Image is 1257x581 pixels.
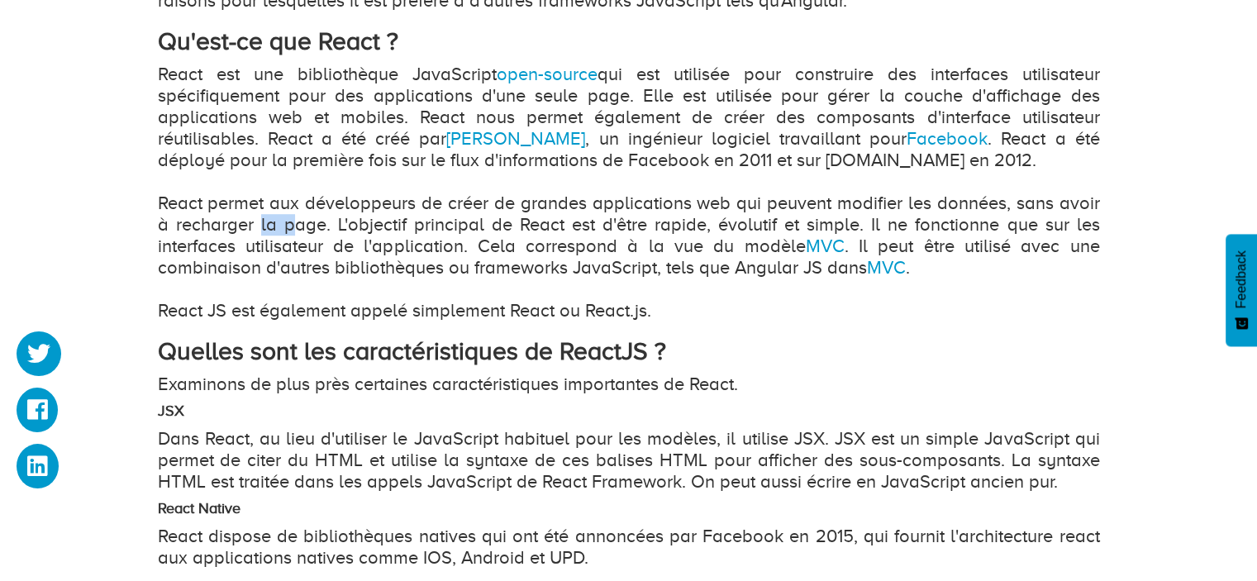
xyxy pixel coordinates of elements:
[158,64,1100,321] p: React est une bibliothèque JavaScript qui est utilisée pour construire des interfaces utilisateur...
[158,402,184,419] strong: JSX
[497,64,598,84] a: open-source
[158,500,240,517] strong: React Native
[907,128,988,149] a: Facebook
[158,428,1100,493] p: Dans React, au lieu d'utiliser le JavaScript habituel pour les modèles, il utilise JSX. JSX est u...
[1174,498,1237,561] iframe: Drift Widget Chat Controller
[867,257,906,278] a: MVC
[158,374,1100,395] p: Examinons de plus près certaines caractéristiques importantes de React.
[806,236,845,256] a: MVC
[1234,250,1249,308] span: Feedback
[158,337,666,365] strong: Quelles sont les caractéristiques de ReactJS ?
[446,128,585,149] a: [PERSON_NAME]
[158,27,398,55] strong: Qu'est-ce que React ?
[1226,234,1257,346] button: Feedback - Afficher l’enquête
[917,326,1247,508] iframe: Drift Widget Chat Window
